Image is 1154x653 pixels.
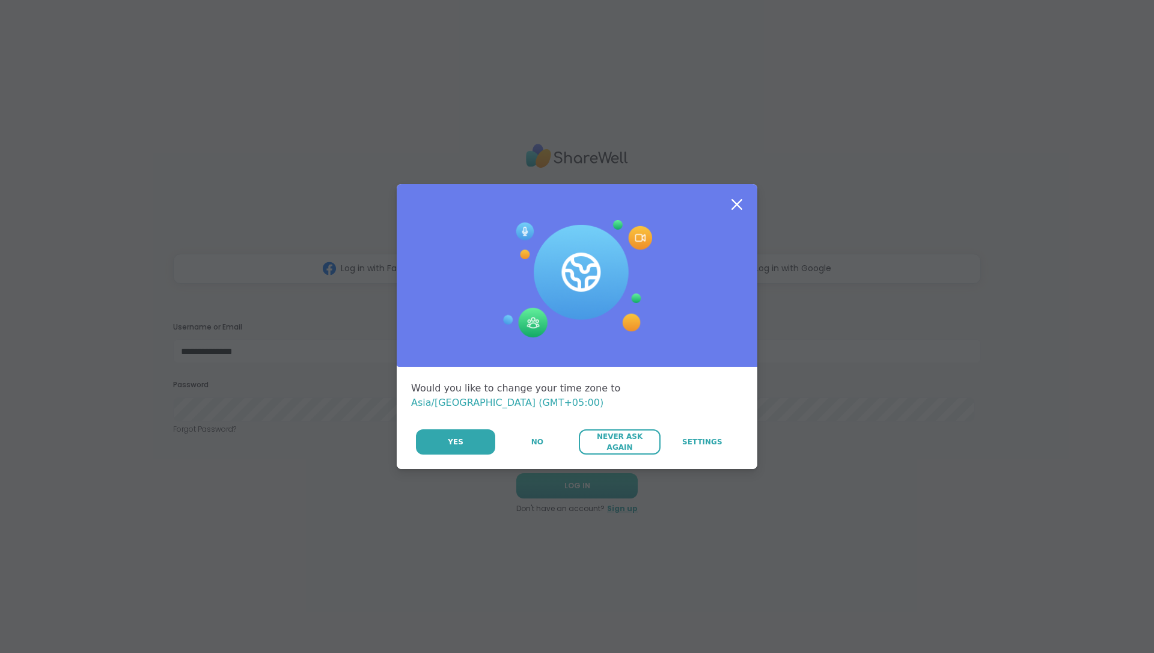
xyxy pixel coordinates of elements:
[682,437,722,447] span: Settings
[502,220,652,338] img: Session Experience
[411,381,743,410] div: Would you like to change your time zone to
[416,429,495,455] button: Yes
[662,429,743,455] a: Settings
[496,429,578,455] button: No
[411,397,603,408] span: Asia/[GEOGRAPHIC_DATA] (GMT+05:00)
[531,437,543,447] span: No
[585,431,654,453] span: Never Ask Again
[448,437,463,447] span: Yes
[579,429,660,455] button: Never Ask Again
